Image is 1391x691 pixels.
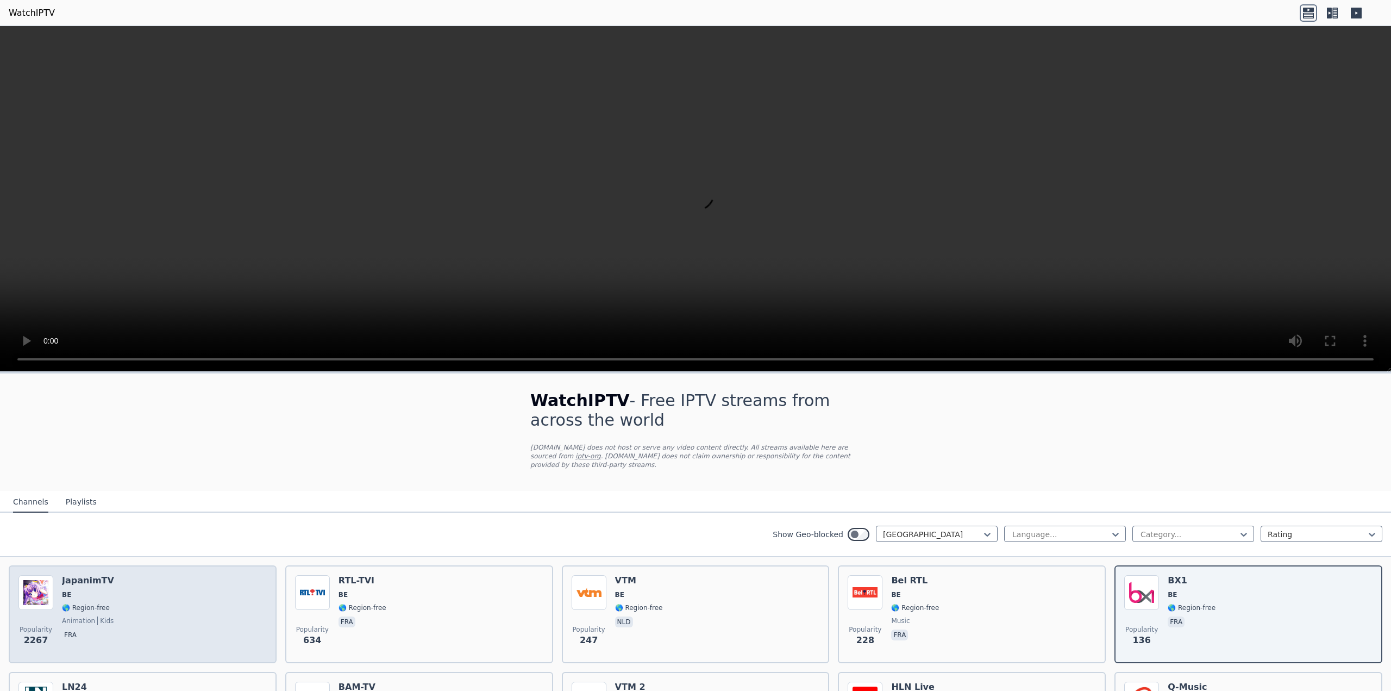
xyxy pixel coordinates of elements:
img: VTM [572,575,606,610]
button: Channels [13,492,48,513]
button: Playlists [66,492,97,513]
span: music [891,617,910,625]
span: 228 [856,634,874,647]
img: JapanimTV [18,575,53,610]
span: animation [62,617,95,625]
span: Popularity [296,625,329,634]
span: Popularity [573,625,605,634]
span: Popularity [849,625,881,634]
img: RTL-TVI [295,575,330,610]
h1: - Free IPTV streams from across the world [530,391,861,430]
span: BE [1168,590,1177,599]
p: fra [62,630,79,640]
img: BX1 [1124,575,1159,610]
span: WatchIPTV [530,391,630,410]
span: 136 [1132,634,1150,647]
p: fra [339,617,355,627]
span: Popularity [20,625,52,634]
span: 247 [580,634,598,647]
a: WatchIPTV [9,7,55,20]
h6: JapanimTV [62,575,114,586]
a: iptv-org [575,452,601,460]
span: BE [62,590,71,599]
span: BE [891,590,900,599]
h6: BX1 [1168,575,1215,586]
span: BE [615,590,624,599]
span: 🌎 Region-free [891,603,939,612]
span: Popularity [1125,625,1158,634]
label: Show Geo-blocked [773,529,843,540]
h6: RTL-TVI [339,575,386,586]
h6: VTM [615,575,663,586]
p: [DOMAIN_NAME] does not host or serve any video content directly. All streams available here are s... [530,443,861,469]
h6: Bel RTL [891,575,939,586]
span: 🌎 Region-free [339,603,386,612]
span: 🌎 Region-free [615,603,663,612]
span: kids [97,617,114,625]
span: 🌎 Region-free [1168,603,1215,612]
p: nld [615,617,633,627]
p: fra [1168,617,1185,627]
span: 🌎 Region-free [62,603,110,612]
img: Bel RTL [848,575,882,610]
span: 2267 [24,634,48,647]
span: 634 [303,634,321,647]
span: BE [339,590,348,599]
p: fra [891,630,908,640]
